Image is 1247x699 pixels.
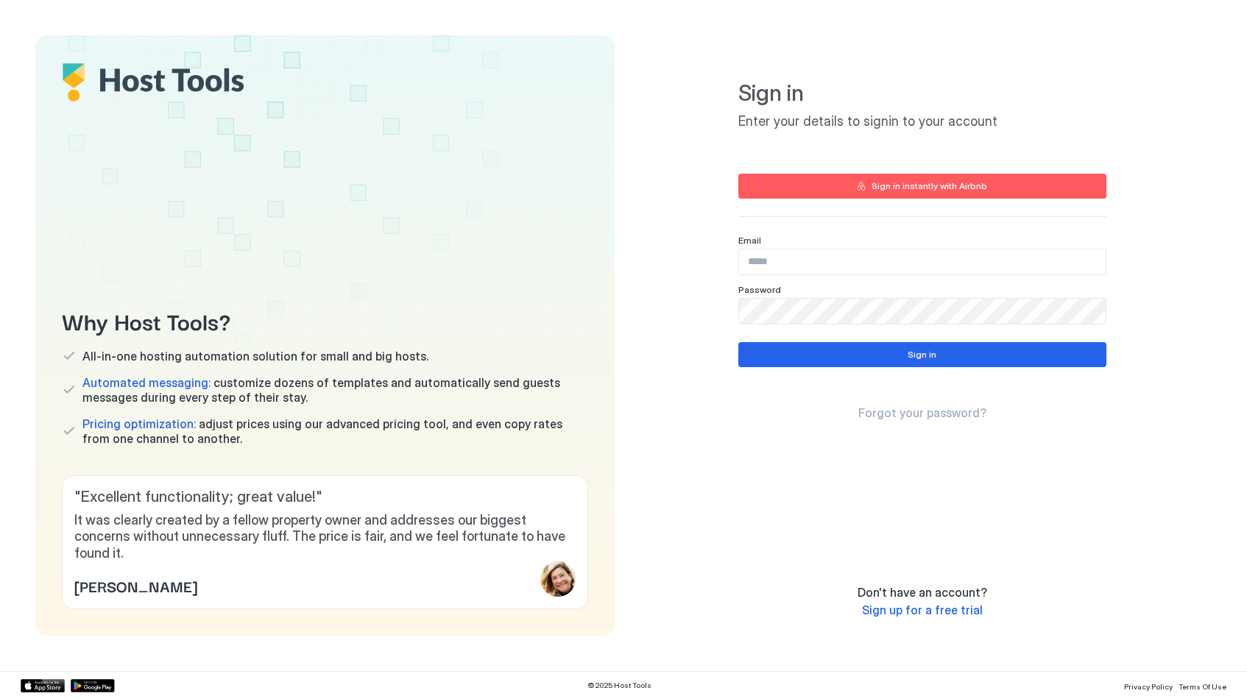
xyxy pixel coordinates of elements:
a: App Store [21,679,65,692]
span: adjust prices using our advanced pricing tool, and even copy rates from one channel to another. [82,416,588,446]
span: Password [738,284,781,295]
span: All-in-one hosting automation solution for small and big hosts. [82,349,428,363]
span: customize dozens of templates and automatically send guests messages during every step of their s... [82,375,588,405]
span: Enter your details to signin to your account [738,113,1106,130]
a: Google Play Store [71,679,115,692]
a: Privacy Policy [1124,678,1173,693]
span: [PERSON_NAME] [74,575,197,597]
span: It was clearly created by a fellow property owner and addresses our biggest concerns without unne... [74,512,576,562]
a: Forgot your password? [858,405,986,421]
a: Terms Of Use [1179,678,1226,693]
span: " Excellent functionality; great value! " [74,488,576,506]
span: Sign in [738,79,1106,107]
span: Why Host Tools? [62,304,588,337]
input: Input Field [739,299,1106,324]
button: Sign in [738,342,1106,367]
a: Sign up for a free trial [862,603,983,618]
span: Email [738,235,761,246]
div: Sign in instantly with Airbnb [872,180,987,193]
button: Sign in instantly with Airbnb [738,174,1106,199]
div: Sign in [908,348,936,361]
input: Input Field [739,249,1106,274]
span: © 2025 Host Tools [587,681,651,690]
div: profile [540,561,576,597]
span: Terms Of Use [1179,682,1226,691]
span: Don't have an account? [858,585,987,600]
span: Automated messaging: [82,375,211,390]
span: Forgot your password? [858,405,986,420]
span: Pricing optimization: [82,416,196,431]
span: Privacy Policy [1124,682,1173,691]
